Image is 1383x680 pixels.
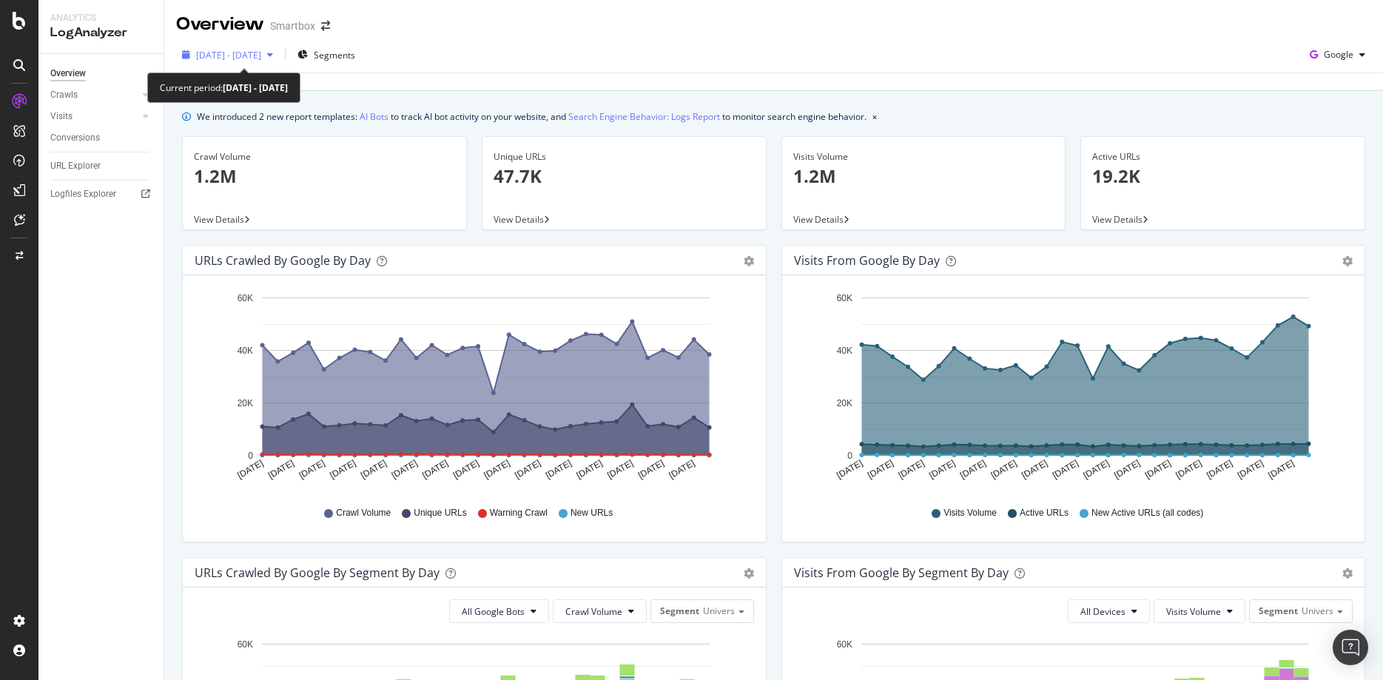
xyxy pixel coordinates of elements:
[195,287,754,493] svg: A chart.
[420,458,450,481] text: [DATE]
[1266,458,1296,481] text: [DATE]
[958,458,988,481] text: [DATE]
[1154,599,1245,623] button: Visits Volume
[359,458,388,481] text: [DATE]
[1166,605,1221,618] span: Visits Volume
[836,293,852,303] text: 60K
[943,507,997,519] span: Visits Volume
[571,507,613,519] span: New URLs
[835,458,864,481] text: [DATE]
[793,150,1054,164] div: Visits Volume
[182,109,1365,124] div: info banner
[794,253,940,268] div: Visits from Google by day
[513,458,542,481] text: [DATE]
[194,213,244,226] span: View Details
[847,451,852,461] text: 0
[451,458,481,481] text: [DATE]
[836,398,852,408] text: 20K
[50,66,153,81] a: Overview
[836,346,852,356] text: 40K
[866,458,895,481] text: [DATE]
[1020,458,1049,481] text: [DATE]
[314,49,355,61] span: Segments
[793,164,1054,189] p: 1.2M
[1050,458,1080,481] text: [DATE]
[703,605,735,617] span: Univers
[50,158,101,174] div: URL Explorer
[1205,458,1234,481] text: [DATE]
[1092,150,1353,164] div: Active URLs
[336,507,391,519] span: Crawl Volume
[390,458,420,481] text: [DATE]
[196,49,261,61] span: [DATE] - [DATE]
[494,164,755,189] p: 47.7K
[462,605,525,618] span: All Google Bots
[1174,458,1203,481] text: [DATE]
[660,605,699,617] span: Segment
[553,599,647,623] button: Crawl Volume
[292,43,361,67] button: Segments
[793,213,844,226] span: View Details
[1342,256,1353,266] div: gear
[50,24,152,41] div: LogAnalyzer
[744,568,754,579] div: gear
[270,18,315,33] div: Smartbox
[794,565,1009,580] div: Visits from Google By Segment By Day
[235,458,265,481] text: [DATE]
[160,79,288,96] div: Current period:
[869,106,881,127] button: close banner
[328,458,357,481] text: [DATE]
[50,109,73,124] div: Visits
[176,12,264,37] div: Overview
[1080,605,1125,618] span: All Devices
[568,109,720,124] a: Search Engine Behavior: Logs Report
[50,186,153,202] a: Logfiles Explorer
[575,458,605,481] text: [DATE]
[1091,507,1203,519] span: New Active URLs (all codes)
[50,130,100,146] div: Conversions
[1324,48,1353,61] span: Google
[266,458,296,481] text: [DATE]
[565,605,622,618] span: Crawl Volume
[223,81,288,94] b: [DATE] - [DATE]
[50,87,78,103] div: Crawls
[50,87,138,103] a: Crawls
[197,109,867,124] div: We introduced 2 new report templates: to track AI bot activity on your website, and to monitor se...
[321,21,330,31] div: arrow-right-arrow-left
[836,639,852,650] text: 60K
[360,109,388,124] a: AI Bots
[490,507,548,519] span: Warning Crawl
[1302,605,1333,617] span: Univers
[238,639,253,650] text: 60K
[494,213,544,226] span: View Details
[50,158,153,174] a: URL Explorer
[248,451,253,461] text: 0
[176,43,279,67] button: [DATE] - [DATE]
[1020,507,1069,519] span: Active URLs
[1259,605,1298,617] span: Segment
[195,565,440,580] div: URLs Crawled by Google By Segment By Day
[1112,458,1142,481] text: [DATE]
[794,287,1353,493] svg: A chart.
[194,164,455,189] p: 1.2M
[494,150,755,164] div: Unique URLs
[1304,43,1371,67] button: Google
[1333,630,1368,665] div: Open Intercom Messenger
[50,12,152,24] div: Analytics
[194,150,455,164] div: Crawl Volume
[605,458,635,481] text: [DATE]
[1235,458,1265,481] text: [DATE]
[1068,599,1150,623] button: All Devices
[744,256,754,266] div: gear
[297,458,327,481] text: [DATE]
[1342,568,1353,579] div: gear
[50,130,153,146] a: Conversions
[414,507,466,519] span: Unique URLs
[238,398,253,408] text: 20K
[1092,164,1353,189] p: 19.2K
[482,458,512,481] text: [DATE]
[544,458,573,481] text: [DATE]
[50,66,86,81] div: Overview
